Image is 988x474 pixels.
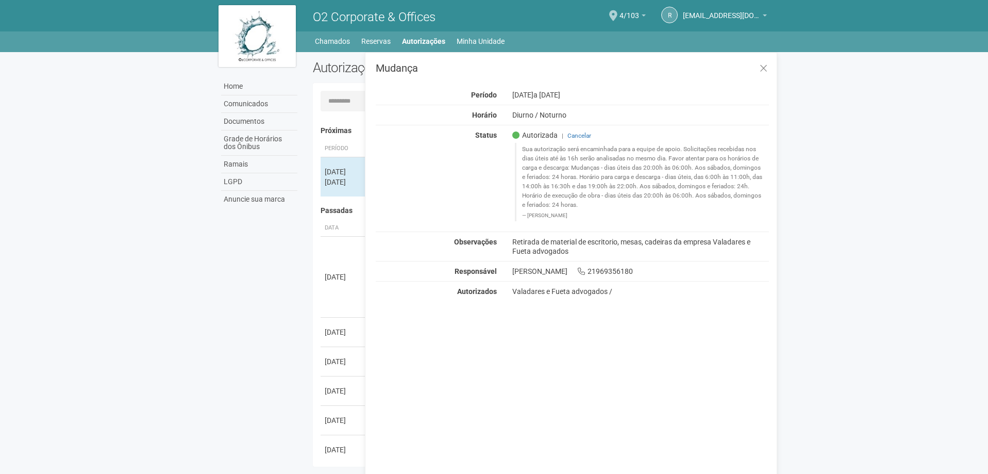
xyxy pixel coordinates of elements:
a: Autorizações [402,34,445,48]
th: Data [321,220,367,237]
span: | [562,132,563,139]
span: 4/103 [619,2,639,20]
div: [DATE] [325,356,363,367]
strong: Observações [454,238,497,246]
div: [DATE] [325,272,363,282]
div: [DATE] [325,167,363,177]
a: r [661,7,678,23]
h4: Próximas [321,127,762,135]
strong: Período [471,91,497,99]
span: O2 Corporate & Offices [313,10,436,24]
span: a [DATE] [533,91,560,99]
h2: Autorizações [313,60,533,75]
footer: [PERSON_NAME] [522,212,764,219]
img: logo.jpg [219,5,296,67]
a: Ramais [221,156,297,173]
a: Cancelar [567,132,591,139]
a: Comunicados [221,95,297,113]
a: Reservas [361,34,391,48]
a: 4/103 [619,13,646,21]
div: [DATE] [505,90,777,100]
div: [DATE] [325,445,363,455]
strong: Autorizados [457,287,497,296]
a: Grade de Horários dos Ônibus [221,130,297,156]
div: [DATE] [325,177,363,187]
div: [DATE] [325,327,363,337]
h4: Passadas [321,207,762,215]
div: Diurno / Noturno [505,110,777,120]
div: [PERSON_NAME] 21969356180 [505,267,777,276]
span: riodejaneiro.o2corporate@regus.com [683,2,760,20]
th: Período [321,140,367,157]
strong: Status [475,131,497,139]
strong: Responsável [455,267,497,275]
div: [DATE] [325,415,363,426]
a: [EMAIL_ADDRESS][DOMAIN_NAME] [683,13,767,21]
a: Documentos [221,113,297,130]
blockquote: Sua autorização será encaminhada para a equipe de apoio. Solicitações recebidas nos dias úteis at... [515,143,769,221]
a: Anuncie sua marca [221,191,297,208]
a: Minha Unidade [457,34,505,48]
h3: Mudança [376,63,769,73]
div: Valadares e Fueta advogados / [512,287,769,296]
strong: Horário [472,111,497,119]
span: Autorizada [512,130,558,140]
a: Home [221,78,297,95]
div: Retirada de material de escritorio, mesas, cadeiras da empresa Valadares e Fueta advogados [505,237,777,256]
a: LGPD [221,173,297,191]
a: Chamados [315,34,350,48]
div: [DATE] [325,386,363,396]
